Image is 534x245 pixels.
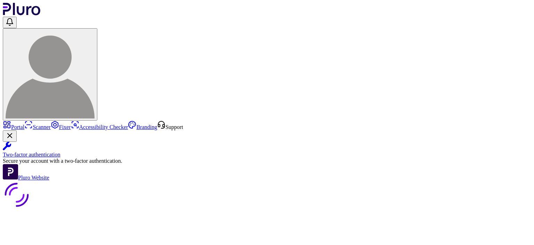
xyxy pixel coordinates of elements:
a: Logo [3,10,41,16]
img: User avatar [6,29,95,118]
a: Open Pluro Website [3,175,49,181]
a: Accessibility Checker [71,124,128,130]
aside: Sidebar menu [3,121,531,181]
div: Secure your account with a two-factor authentication. [3,158,531,164]
a: Open Support screen [157,124,183,130]
a: Two-factor authentication [3,142,531,158]
a: Fixer [51,124,71,130]
a: Scanner [24,124,51,130]
button: User avatar [3,28,97,121]
a: Portal [3,124,24,130]
a: Branding [128,124,157,130]
div: Two-factor authentication [3,152,531,158]
button: Open notifications, you have undefined new notifications [3,17,17,28]
button: Close Two-factor authentication notification [3,130,17,142]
